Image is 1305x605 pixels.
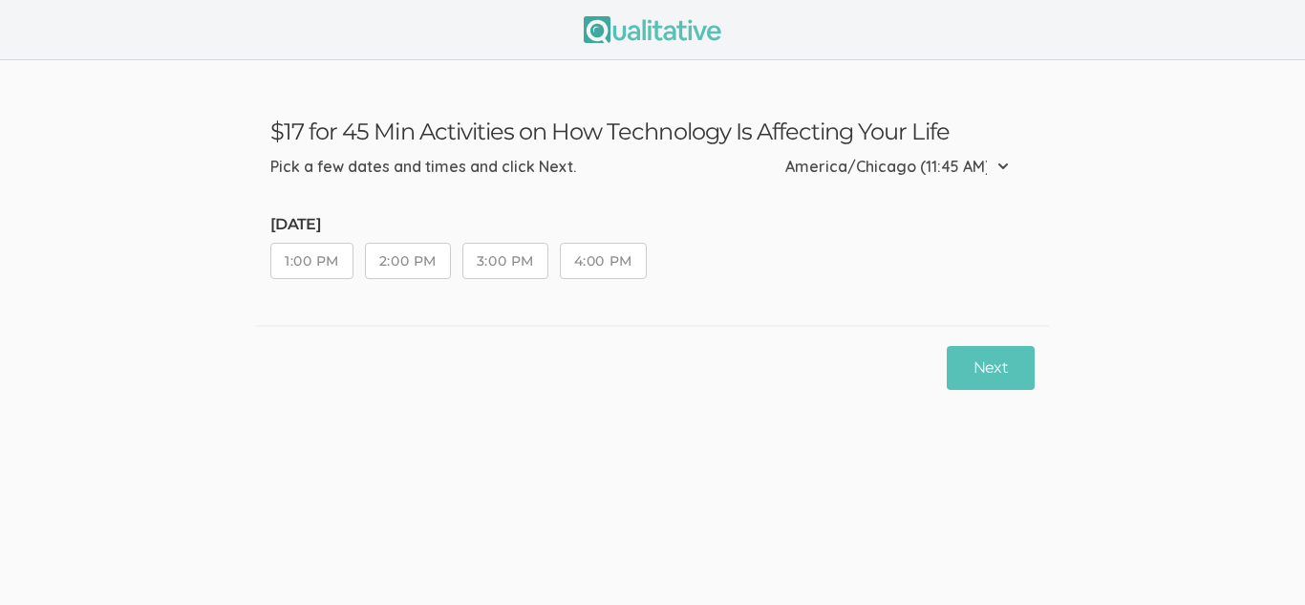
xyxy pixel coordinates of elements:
[947,346,1035,391] button: Next
[270,156,576,178] div: Pick a few dates and times and click Next.
[270,243,353,279] button: 1:00 PM
[584,16,721,43] img: Qualitative
[270,118,1035,145] h3: $17 for 45 Min Activities on How Technology Is Affecting Your Life
[462,243,548,279] button: 3:00 PM
[365,243,451,279] button: 2:00 PM
[560,243,647,279] button: 4:00 PM
[270,216,658,233] h5: [DATE]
